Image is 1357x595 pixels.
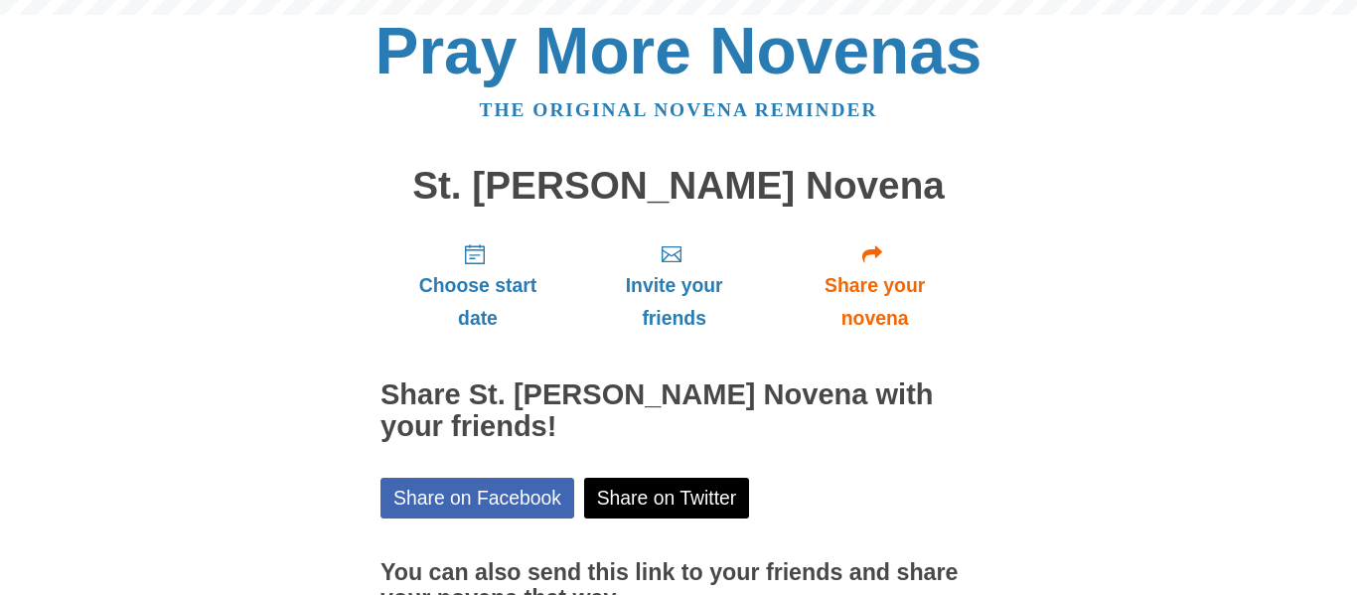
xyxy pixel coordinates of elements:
a: Pray More Novenas [376,14,982,87]
h1: St. [PERSON_NAME] Novena [380,165,977,208]
a: The original novena reminder [480,99,878,120]
a: Invite your friends [575,226,773,345]
span: Invite your friends [595,269,753,335]
a: Share on Facebook [380,478,574,519]
a: Share on Twitter [584,478,750,519]
a: Share your novena [773,226,977,345]
span: Share your novena [793,269,957,335]
h2: Share St. [PERSON_NAME] Novena with your friends! [380,379,977,443]
span: Choose start date [400,269,555,335]
a: Choose start date [380,226,575,345]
